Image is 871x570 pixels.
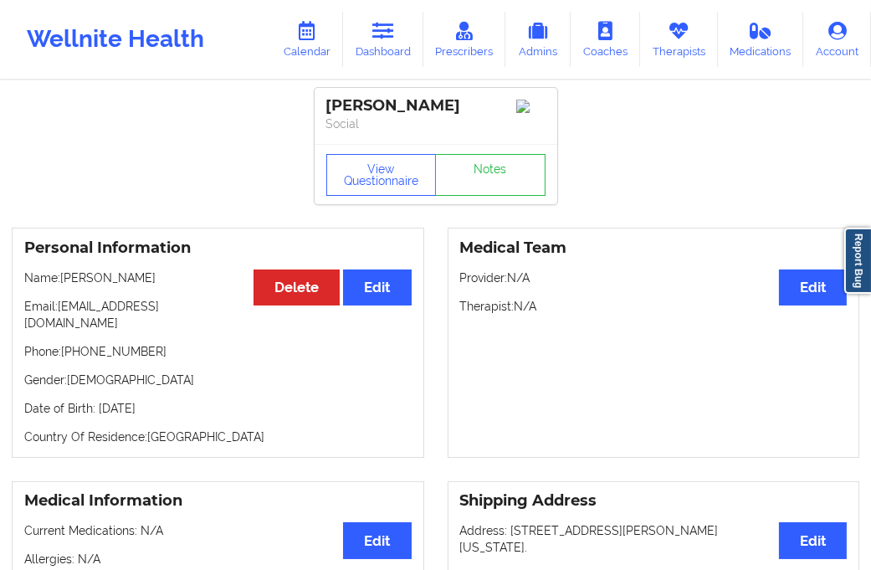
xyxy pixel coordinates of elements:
[505,12,571,67] a: Admins
[460,298,848,315] p: Therapist: N/A
[24,239,412,258] h3: Personal Information
[24,298,412,331] p: Email: [EMAIL_ADDRESS][DOMAIN_NAME]
[343,270,411,306] button: Edit
[343,522,411,558] button: Edit
[24,491,412,511] h3: Medical Information
[24,522,412,539] p: Current Medications: N/A
[571,12,640,67] a: Coaches
[460,270,848,286] p: Provider: N/A
[460,522,848,556] p: Address: [STREET_ADDRESS][PERSON_NAME][US_STATE].
[24,343,412,360] p: Phone: [PHONE_NUMBER]
[24,551,412,567] p: Allergies: N/A
[326,96,546,116] div: [PERSON_NAME]
[254,270,340,306] button: Delete
[326,154,437,196] button: View Questionnaire
[326,116,546,132] p: Social
[271,12,343,67] a: Calendar
[24,270,412,286] p: Name: [PERSON_NAME]
[460,491,848,511] h3: Shipping Address
[24,429,412,445] p: Country Of Residence: [GEOGRAPHIC_DATA]
[803,12,871,67] a: Account
[640,12,718,67] a: Therapists
[435,154,546,196] a: Notes
[718,12,804,67] a: Medications
[24,400,412,417] p: Date of Birth: [DATE]
[343,12,423,67] a: Dashboard
[423,12,506,67] a: Prescribers
[24,372,412,388] p: Gender: [DEMOGRAPHIC_DATA]
[844,228,871,294] a: Report Bug
[779,270,847,306] button: Edit
[460,239,848,258] h3: Medical Team
[779,522,847,558] button: Edit
[516,100,546,113] img: Image%2Fplaceholer-image.png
